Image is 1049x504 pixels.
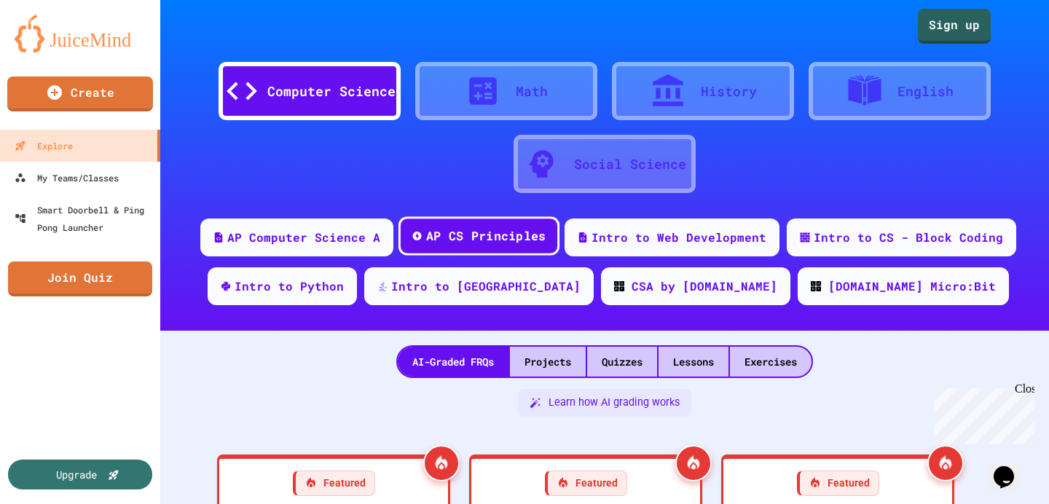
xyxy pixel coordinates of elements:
[632,277,777,295] div: CSA by [DOMAIN_NAME]
[587,347,657,377] div: Quizzes
[15,15,146,52] img: logo-orange.svg
[928,382,1034,444] iframe: chat widget
[659,347,728,377] div: Lessons
[391,277,581,295] div: Intro to [GEOGRAPHIC_DATA]
[398,347,508,377] div: AI-Graded FRQs
[516,82,548,101] div: Math
[574,154,686,174] div: Social Science
[545,470,627,496] div: Featured
[56,467,97,482] div: Upgrade
[549,395,680,411] span: Learn how AI grading works
[293,470,375,496] div: Featured
[510,347,586,377] div: Projects
[730,347,812,377] div: Exercises
[235,277,344,295] div: Intro to Python
[7,76,153,111] a: Create
[988,446,1034,489] iframe: chat widget
[15,201,154,236] div: Smart Doorbell & Ping Pong Launcher
[797,470,879,496] div: Featured
[426,227,546,245] div: AP CS Principles
[267,82,396,101] div: Computer Science
[701,82,757,101] div: History
[15,137,73,154] div: Explore
[8,261,152,296] a: Join Quiz
[592,229,766,246] div: Intro to Web Development
[918,9,991,44] a: Sign up
[227,229,380,246] div: AP Computer Science A
[15,169,119,186] div: My Teams/Classes
[828,277,996,295] div: [DOMAIN_NAME] Micro:Bit
[614,281,624,291] img: CODE_logo_RGB.png
[6,6,101,92] div: Chat with us now!Close
[814,229,1003,246] div: Intro to CS - Block Coding
[811,281,821,291] img: CODE_logo_RGB.png
[897,82,954,101] div: English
